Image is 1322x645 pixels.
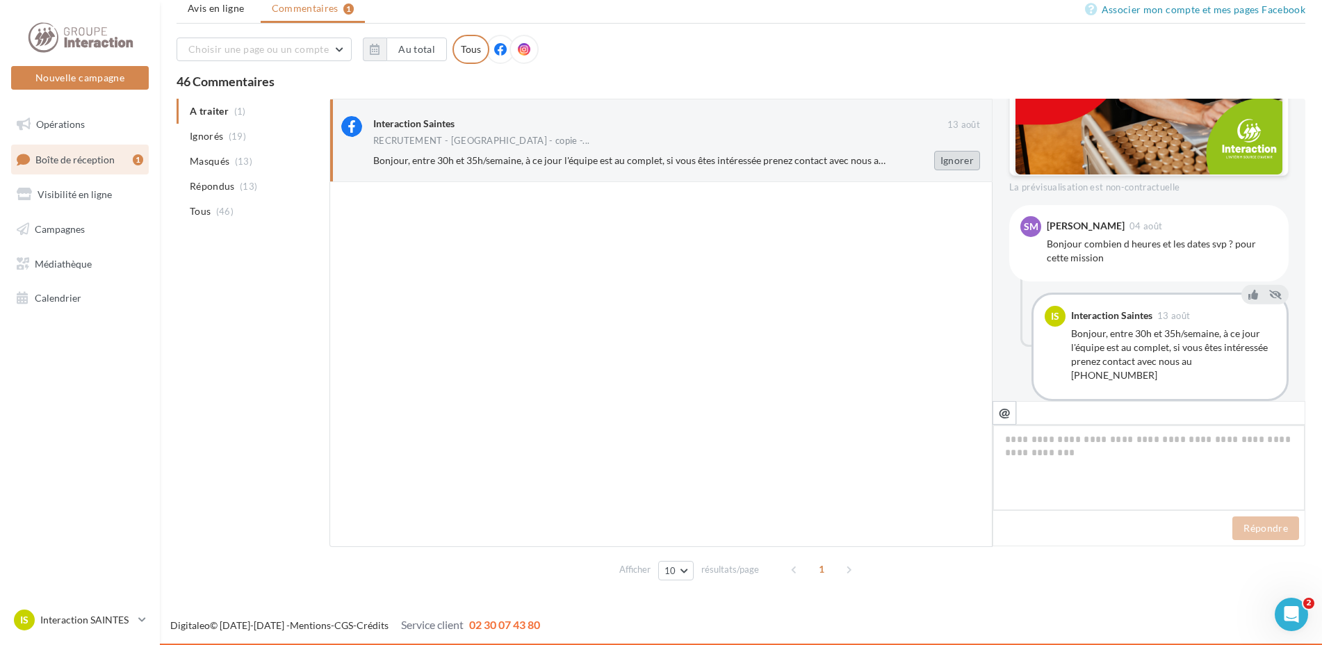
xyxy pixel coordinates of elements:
[619,563,651,576] span: Afficher
[188,1,245,15] span: Avis en ligne
[188,43,329,55] span: Choisir une page ou un compte
[1157,311,1190,320] span: 13 août
[8,215,152,244] a: Campagnes
[810,558,833,580] span: 1
[1129,222,1162,231] span: 04 août
[170,619,210,631] a: Digitaleo
[1051,309,1059,323] span: IS
[177,38,352,61] button: Choisir une page ou un compte
[373,136,589,145] span: RECRUTEMENT - [GEOGRAPHIC_DATA] - copie -...
[190,204,211,218] span: Tous
[1047,237,1278,265] div: Bonjour combien d heures et les dates svp ? pour cette mission
[35,223,85,235] span: Campagnes
[38,188,112,200] span: Visibilité en ligne
[334,619,353,631] a: CGS
[8,145,152,174] a: Boîte de réception1
[934,151,980,170] button: Ignorer
[190,179,235,193] span: Répondus
[373,154,972,166] span: Bonjour, entre 30h et 35h/semaine, à ce jour l'équipe est au complet, si vous êtes intéressée pre...
[11,607,149,633] a: IS Interaction SAINTES
[1275,598,1308,631] iframe: Intercom live chat
[1232,516,1299,540] button: Répondre
[190,154,229,168] span: Masqués
[133,154,143,165] div: 1
[11,66,149,90] button: Nouvelle campagne
[373,117,455,131] div: Interaction Saintes
[386,38,447,61] button: Au total
[235,156,252,167] span: (13)
[36,118,85,130] span: Opérations
[664,565,676,576] span: 10
[8,284,152,313] a: Calendrier
[1303,598,1314,609] span: 2
[701,563,759,576] span: résultats/page
[8,250,152,279] a: Médiathèque
[401,618,464,631] span: Service client
[35,292,81,304] span: Calendrier
[999,406,1011,418] i: @
[290,619,331,631] a: Mentions
[1071,311,1152,320] div: Interaction Saintes
[8,110,152,139] a: Opérations
[947,119,980,131] span: 13 août
[1071,327,1275,382] div: Bonjour, entre 30h et 35h/semaine, à ce jour l'équipe est au complet, si vous êtes intéressée pre...
[1024,220,1038,234] span: SM
[190,129,223,143] span: Ignorés
[363,38,447,61] button: Au total
[452,35,489,64] div: Tous
[35,257,92,269] span: Médiathèque
[8,180,152,209] a: Visibilité en ligne
[357,619,389,631] a: Crédits
[240,181,257,192] span: (13)
[20,613,28,627] span: IS
[1009,176,1289,194] div: La prévisualisation est non-contractuelle
[229,131,246,142] span: (19)
[216,206,234,217] span: (46)
[40,613,133,627] p: Interaction SAINTES
[1047,221,1125,231] div: [PERSON_NAME]
[993,401,1016,425] button: @
[658,561,694,580] button: 10
[469,618,540,631] span: 02 30 07 43 80
[35,153,115,165] span: Boîte de réception
[177,75,1305,88] div: 46 Commentaires
[1085,1,1305,18] a: Associer mon compte et mes pages Facebook
[170,619,540,631] span: © [DATE]-[DATE] - - -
